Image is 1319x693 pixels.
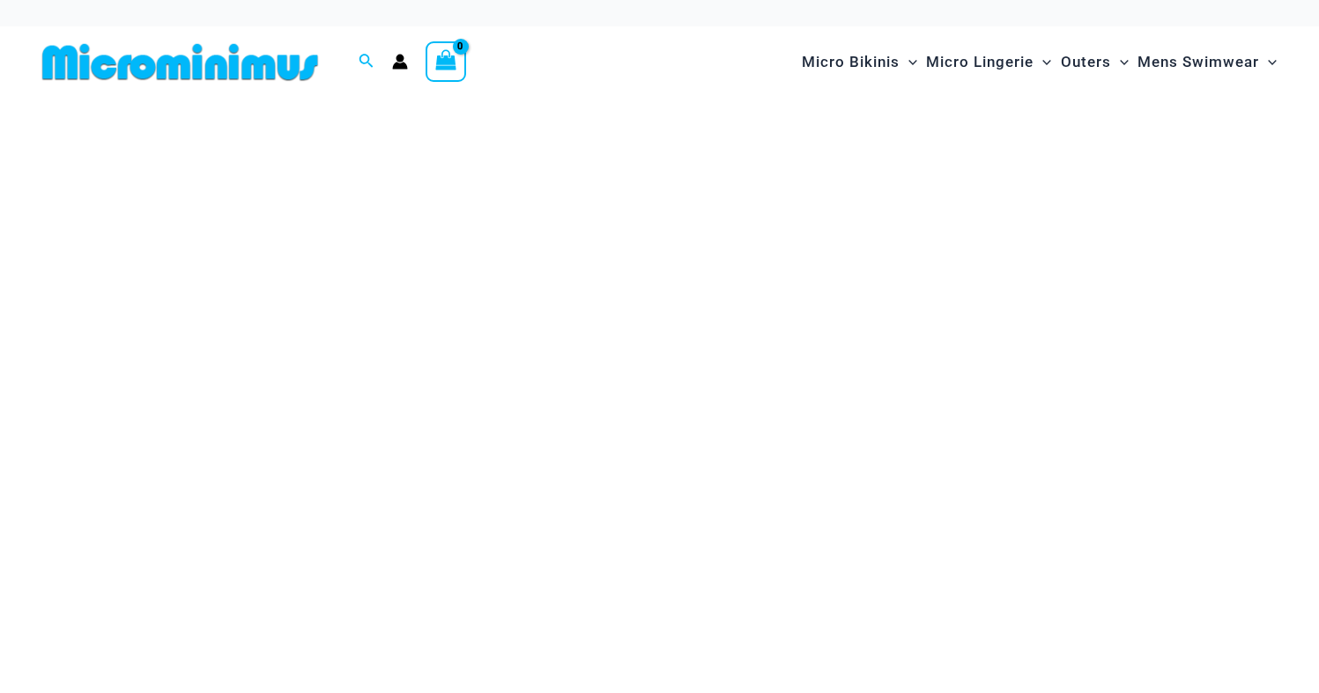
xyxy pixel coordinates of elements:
[426,41,466,82] a: View Shopping Cart, empty
[797,35,922,89] a: Micro BikinisMenu ToggleMenu Toggle
[35,42,325,82] img: MM SHOP LOGO FLAT
[1061,40,1111,85] span: Outers
[922,35,1056,89] a: Micro LingerieMenu ToggleMenu Toggle
[795,33,1284,92] nav: Site Navigation
[1034,40,1051,85] span: Menu Toggle
[1137,40,1259,85] span: Mens Swimwear
[900,40,917,85] span: Menu Toggle
[359,51,374,73] a: Search icon link
[926,40,1034,85] span: Micro Lingerie
[802,40,900,85] span: Micro Bikinis
[1056,35,1133,89] a: OutersMenu ToggleMenu Toggle
[1111,40,1129,85] span: Menu Toggle
[1133,35,1281,89] a: Mens SwimwearMenu ToggleMenu Toggle
[1259,40,1277,85] span: Menu Toggle
[392,54,408,70] a: Account icon link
